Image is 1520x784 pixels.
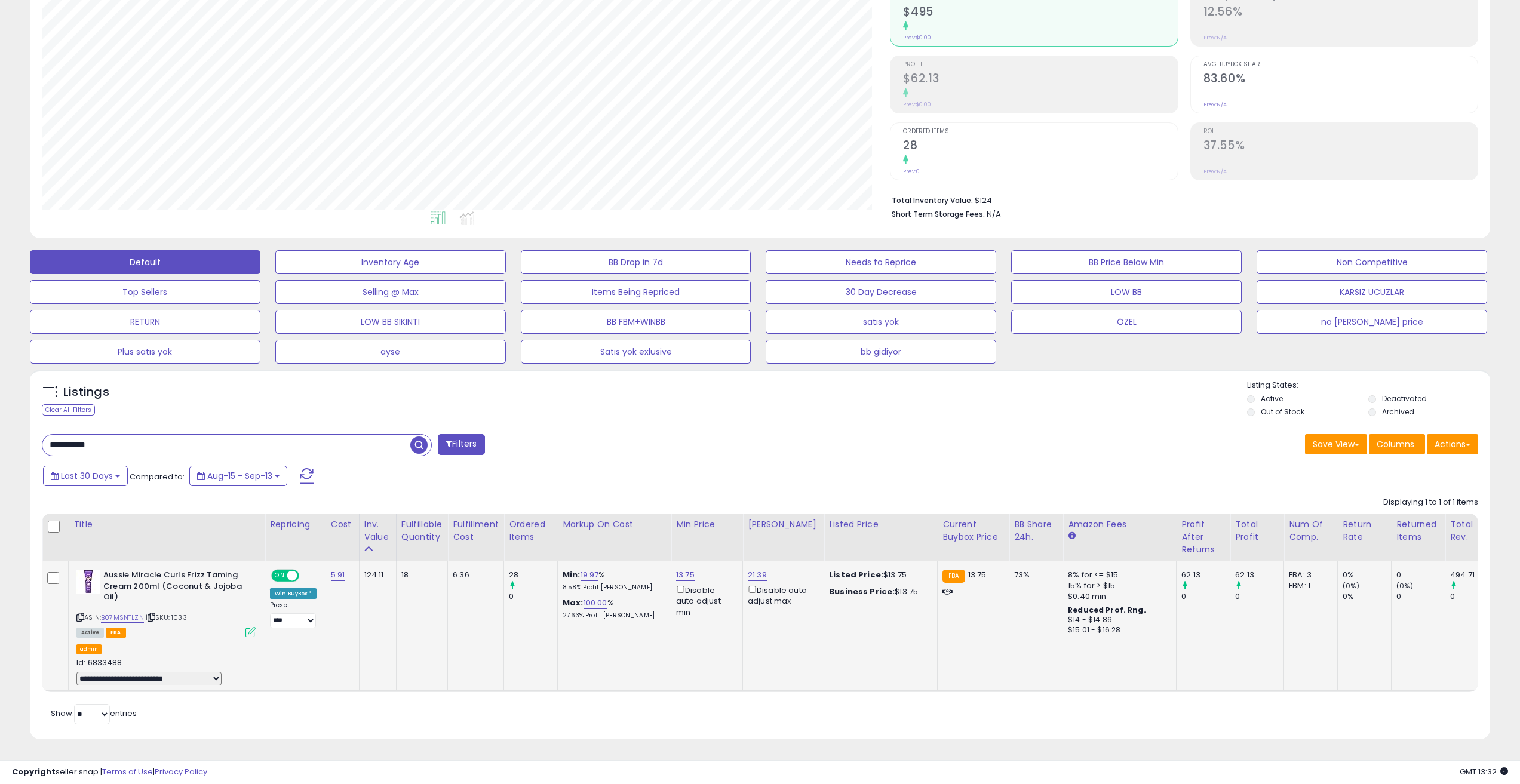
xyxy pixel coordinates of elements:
span: Aug-15 - Sep-13 [207,470,272,482]
span: All listings currently available for purchase on Amazon [76,628,104,638]
span: Avg. Buybox Share [1203,62,1478,68]
p: Listing States: [1247,380,1490,391]
div: 62.13 [1181,570,1230,580]
div: % [563,570,662,592]
label: Archived [1382,407,1414,417]
button: Save View [1305,434,1367,454]
small: Prev: 0 [903,168,920,175]
button: Selling @ Max [275,280,506,304]
small: FBA [942,570,965,583]
button: Aug-15 - Sep-13 [189,466,287,486]
h5: Listings [63,384,109,401]
div: Amazon Fees [1068,518,1171,531]
div: 15% for > $15 [1068,580,1167,591]
span: Columns [1377,438,1414,450]
div: 0 [1396,570,1445,580]
li: $124 [892,192,1469,207]
div: 494.71 [1450,570,1498,580]
button: Filters [438,434,484,455]
button: satıs yok [766,310,996,334]
button: Needs to Reprice [766,250,996,274]
span: ROI [1203,128,1478,135]
div: 18 [401,570,438,580]
div: Markup on Cost [563,518,666,531]
h2: 28 [903,139,1177,155]
div: seller snap | | [12,767,207,778]
button: Last 30 Days [43,466,128,486]
div: Displaying 1 to 1 of 1 items [1383,497,1478,508]
div: Profit After Returns [1181,518,1225,556]
button: Items Being Repriced [521,280,751,304]
div: Fulfillable Quantity [401,518,443,543]
p: 27.63% Profit [PERSON_NAME] [563,611,662,620]
div: Min Price [676,518,738,531]
label: Out of Stock [1261,407,1304,417]
small: Prev: $0.00 [903,34,931,41]
small: Prev: $0.00 [903,101,931,108]
div: Return Rate [1343,518,1386,543]
button: Satıs yok exlusive [521,340,751,364]
span: OFF [297,571,317,581]
div: BB Share 24h. [1014,518,1058,543]
div: [PERSON_NAME] [748,518,819,531]
b: Short Term Storage Fees: [892,209,985,219]
div: 0 [1450,591,1498,602]
div: Returned Items [1396,518,1440,543]
p: 8.58% Profit [PERSON_NAME] [563,583,662,592]
a: Terms of Use [102,766,153,777]
div: FBM: 1 [1289,580,1328,591]
h2: 12.56% [1203,5,1478,21]
div: 0 [509,591,557,602]
span: Compared to: [130,471,185,482]
h2: 37.55% [1203,139,1478,155]
div: ASIN: [76,570,256,636]
h2: $62.13 [903,72,1177,88]
div: $13.75 [829,586,928,597]
div: Current Buybox Price [942,518,1004,543]
span: 2025-10-14 13:32 GMT [1460,766,1508,777]
div: Inv. value [364,518,391,543]
button: 30 Day Decrease [766,280,996,304]
button: ayse [275,340,506,364]
div: Repricing [270,518,321,531]
button: Non Competitive [1257,250,1487,274]
small: (0%) [1396,581,1413,591]
div: 0 [1235,591,1283,602]
a: 19.97 [581,569,599,581]
button: LOW BB [1011,280,1242,304]
span: 13.75 [968,569,987,580]
span: Id: 6833488 [76,657,122,668]
span: Show: entries [51,708,137,719]
small: Amazon Fees. [1068,531,1075,542]
div: Win BuyBox * [270,588,317,599]
button: Columns [1369,434,1425,454]
div: 0% [1343,570,1391,580]
button: Plus satıs yok [30,340,260,364]
button: Default [30,250,260,274]
button: BB FBM+WINBB [521,310,751,334]
div: Fulfillment Cost [453,518,499,543]
a: B07MSNTLZN [101,613,144,623]
div: $14 - $14.86 [1068,615,1167,625]
label: Active [1261,393,1283,404]
button: admin [76,644,102,654]
button: ÖZEL [1011,310,1242,334]
label: Deactivated [1382,393,1427,404]
div: 124.11 [364,570,387,580]
div: 62.13 [1235,570,1283,580]
div: % [563,598,662,620]
div: Ordered Items [509,518,552,543]
small: (0%) [1343,581,1359,591]
div: Disable auto adjust max [748,583,815,607]
div: Preset: [270,601,317,628]
a: 13.75 [676,569,695,581]
div: Total Rev. [1450,518,1494,543]
span: ON [272,571,287,581]
span: Profit [903,62,1177,68]
button: no [PERSON_NAME] price [1257,310,1487,334]
h2: 83.60% [1203,72,1478,88]
b: Listed Price: [829,569,883,580]
a: Privacy Policy [155,766,207,777]
span: FBA [106,628,126,638]
div: Total Profit [1235,518,1279,543]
